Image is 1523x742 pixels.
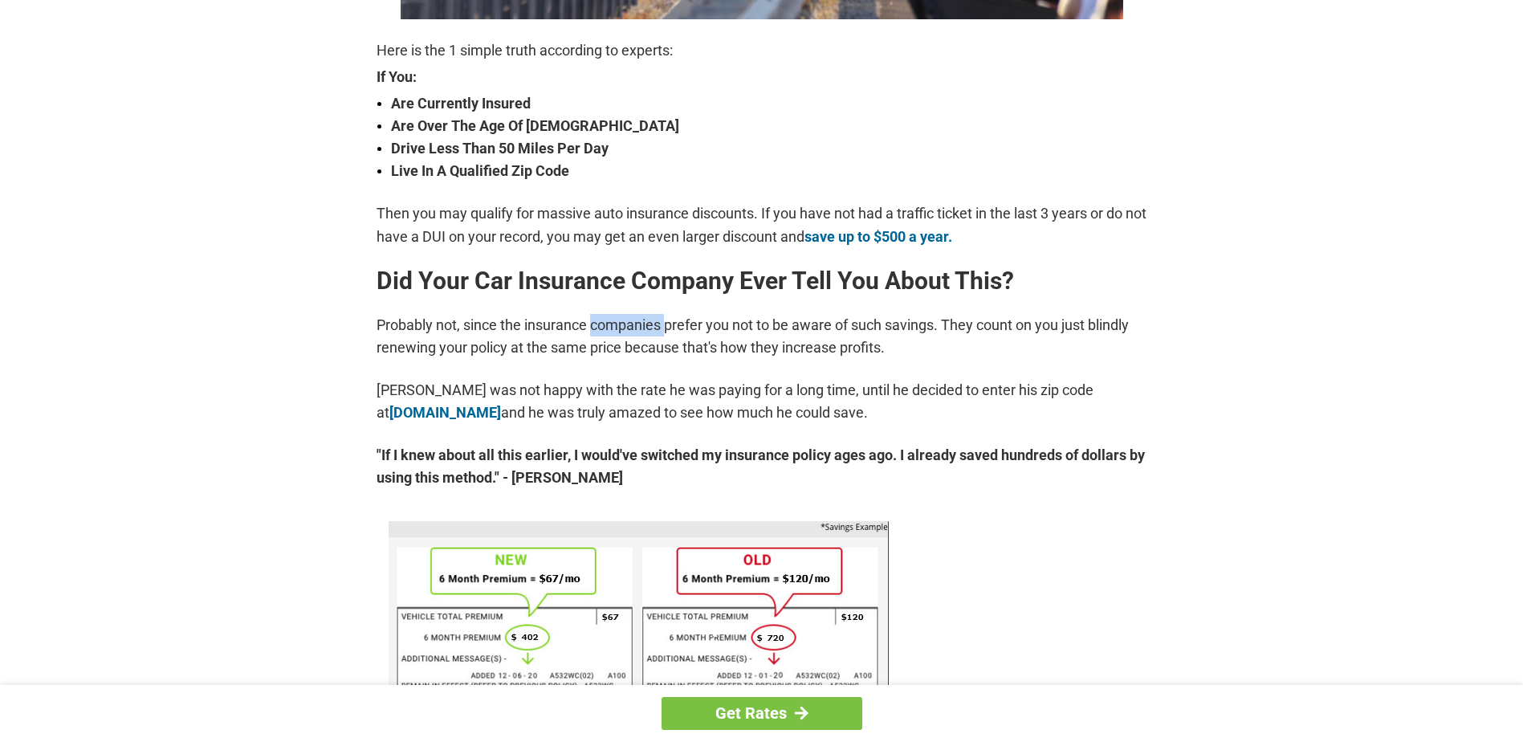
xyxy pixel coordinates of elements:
a: save up to $500 a year. [804,228,952,245]
h2: Did Your Car Insurance Company Ever Tell You About This? [377,268,1147,294]
strong: Drive Less Than 50 Miles Per Day [391,137,1147,160]
img: savings [389,521,889,711]
p: [PERSON_NAME] was not happy with the rate he was paying for a long time, until he decided to ente... [377,379,1147,424]
strong: Are Over The Age Of [DEMOGRAPHIC_DATA] [391,115,1147,137]
p: Then you may qualify for massive auto insurance discounts. If you have not had a traffic ticket i... [377,202,1147,247]
strong: If You: [377,70,1147,84]
strong: Are Currently Insured [391,92,1147,115]
p: Here is the 1 simple truth according to experts: [377,39,1147,62]
a: Get Rates [662,697,862,730]
strong: "If I knew about all this earlier, I would've switched my insurance policy ages ago. I already sa... [377,444,1147,489]
strong: Live In A Qualified Zip Code [391,160,1147,182]
p: Probably not, since the insurance companies prefer you not to be aware of such savings. They coun... [377,314,1147,359]
a: [DOMAIN_NAME] [389,404,501,421]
